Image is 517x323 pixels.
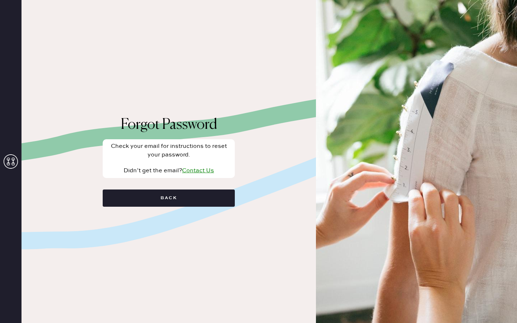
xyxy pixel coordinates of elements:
[483,291,514,322] iframe: Front Chat
[103,189,235,207] button: Back
[106,167,232,175] div: Didn’t get the email?
[182,167,214,174] a: Contact Us
[106,142,232,159] div: Check your email for instructions to reset your password.
[103,116,235,134] h1: Forgot Password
